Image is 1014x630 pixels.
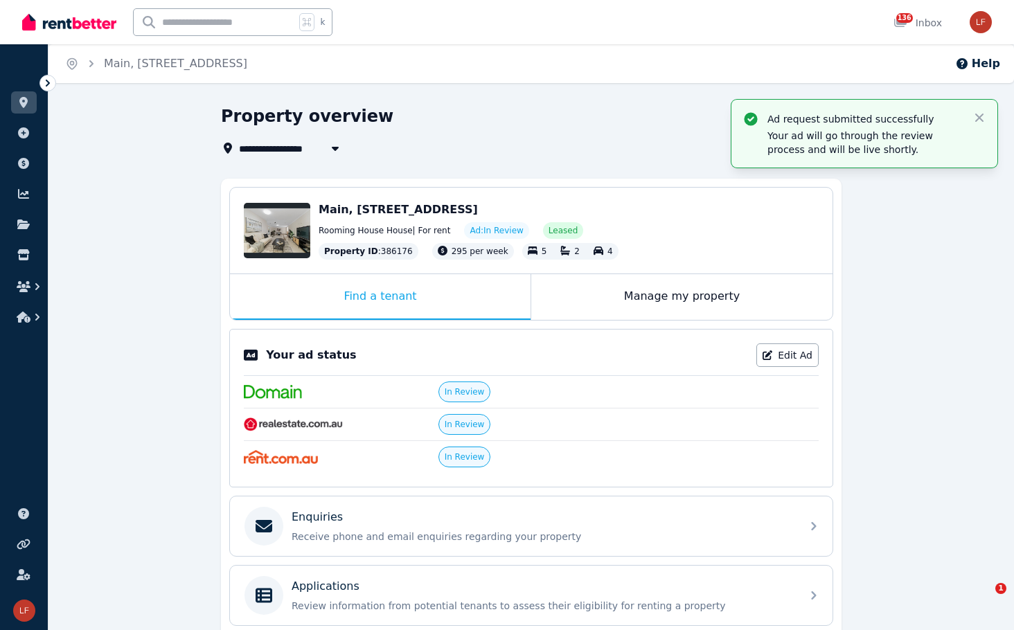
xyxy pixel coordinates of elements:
[319,203,478,216] span: Main, [STREET_ADDRESS]
[531,274,833,320] div: Manage my property
[970,11,992,33] img: Leo Fung
[607,246,613,256] span: 4
[445,386,485,397] span: In Review
[967,583,1000,616] iframe: Intercom live chat
[445,451,485,462] span: In Review
[244,450,318,464] img: Rent.com.au
[756,343,819,367] a: Edit Ad
[230,274,531,320] div: Find a tenant
[549,225,578,236] span: Leased
[893,16,942,30] div: Inbox
[324,246,378,257] span: Property ID
[13,600,35,622] img: Leo Fung
[221,105,393,127] h1: Property overview
[767,129,961,156] p: Your ad will go through the review process and will be live shortly.
[266,347,356,363] p: Your ad status
[230,496,833,556] a: EnquiriesReceive phone and email enquiries regarding your property
[767,112,961,126] p: Ad request submitted successfully
[574,246,580,256] span: 2
[292,509,343,525] p: Enquiries
[244,417,343,431] img: RealEstate.com.au
[104,57,247,70] a: Main, [STREET_ADDRESS]
[319,225,450,236] span: Rooming House House | For rent
[292,530,793,543] p: Receive phone and email enquiries regarding your property
[292,599,793,613] p: Review information from potential tenants to assess their eligibility for renting a property
[896,13,913,23] span: 136
[452,246,508,256] span: 295 per week
[995,583,1006,594] span: 1
[230,566,833,625] a: ApplicationsReview information from potential tenants to assess their eligibility for renting a p...
[542,246,547,256] span: 5
[320,17,325,28] span: k
[955,55,1000,72] button: Help
[470,225,523,236] span: Ad: In Review
[445,419,485,430] span: In Review
[319,243,418,260] div: : 386176
[244,385,302,399] img: Domain.com.au
[292,578,359,595] p: Applications
[22,12,116,33] img: RentBetter
[48,44,264,83] nav: Breadcrumb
